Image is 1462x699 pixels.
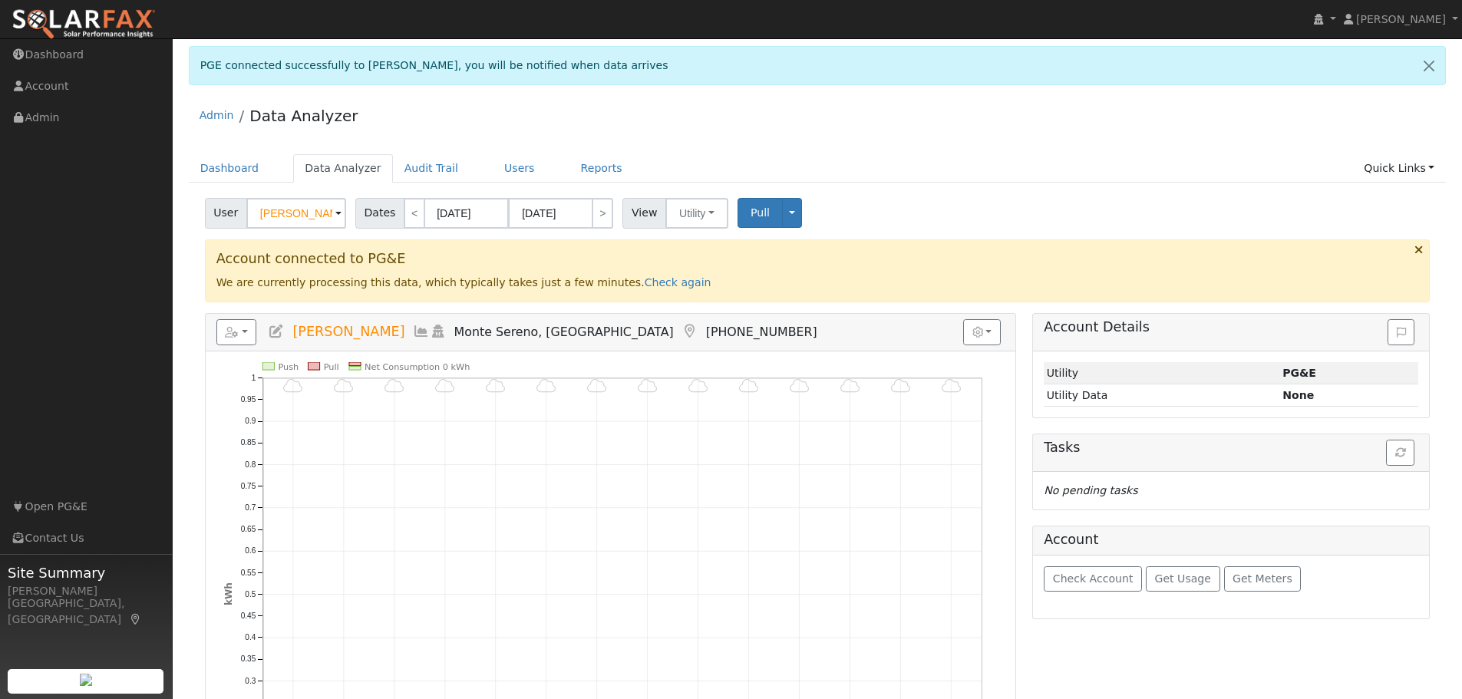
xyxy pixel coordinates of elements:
[1146,566,1220,592] button: Get Usage
[323,362,338,372] text: Pull
[189,46,1447,85] div: PGE connected successfully to [PERSON_NAME], you will be notified when data arrives
[12,8,156,41] img: SolarFax
[293,154,393,183] a: Data Analyzer
[245,417,256,425] text: 0.9
[1044,566,1142,592] button: Check Account
[638,378,657,394] i: 9/01 - MostlyCloudy
[268,324,285,339] a: Edit User (36926)
[592,198,613,229] a: >
[942,378,961,394] i: 9/07 - MostlyCloudy
[8,562,164,583] span: Site Summary
[251,374,256,382] text: 1
[1044,319,1418,335] h5: Account Details
[681,324,698,339] a: Map
[80,674,92,686] img: retrieve
[1233,572,1292,585] span: Get Meters
[1413,47,1445,84] a: Close
[292,324,404,339] span: [PERSON_NAME]
[1386,440,1414,466] button: Refresh
[454,325,674,339] span: Monte Sereno, [GEOGRAPHIC_DATA]
[1044,484,1137,496] i: No pending tasks
[840,378,860,394] i: 9/05 - MostlyCloudy
[240,569,256,577] text: 0.55
[645,276,711,289] a: Check again
[1044,362,1279,384] td: Utility
[435,378,454,394] i: 8/28 - MostlyCloudy
[283,378,302,394] i: 8/25 - MostlyCloudy
[738,198,783,228] button: Pull
[1224,566,1302,592] button: Get Meters
[1356,13,1446,25] span: [PERSON_NAME]
[384,378,404,394] i: 8/27 - MostlyCloudy
[240,655,256,664] text: 0.35
[278,362,299,372] text: Push
[240,438,256,447] text: 0.85
[240,525,256,533] text: 0.65
[1044,532,1098,547] h5: Account
[536,378,556,394] i: 8/30 - MostlyCloudy
[189,154,271,183] a: Dashboard
[739,378,758,394] i: 9/03 - MostlyCloudy
[249,107,358,125] a: Data Analyzer
[1388,319,1414,345] button: Issue History
[365,362,470,372] text: Net Consumption 0 kWh
[205,198,247,229] span: User
[200,109,234,121] a: Admin
[404,198,425,229] a: <
[1282,389,1314,401] strong: None
[1044,384,1279,407] td: Utility Data
[205,239,1431,302] div: We are currently processing this data, which typically takes just a few minutes.
[245,546,256,555] text: 0.6
[245,590,256,598] text: 0.5
[334,378,353,394] i: 8/26 - MostlyCloudy
[8,595,164,628] div: [GEOGRAPHIC_DATA], [GEOGRAPHIC_DATA]
[8,583,164,599] div: [PERSON_NAME]
[1282,367,1316,379] strong: ID: 17264078, authorized: 09/08/25
[393,154,470,183] a: Audit Trail
[245,460,256,469] text: 0.8
[790,378,809,394] i: 9/04 - MostlyCloudy
[493,154,546,183] a: Users
[486,378,505,394] i: 8/29 - MostlyCloudy
[355,198,404,229] span: Dates
[246,198,346,229] input: Select a User
[706,325,817,339] span: [PHONE_NUMBER]
[891,378,910,394] i: 9/06 - MostlyCloudy
[430,324,447,339] a: Login As (last Never)
[245,633,256,641] text: 0.4
[1352,154,1446,183] a: Quick Links
[751,206,770,219] span: Pull
[665,198,728,229] button: Utility
[240,612,256,620] text: 0.45
[240,395,256,404] text: 0.95
[569,154,634,183] a: Reports
[223,582,234,605] text: kWh
[1044,440,1418,456] h5: Tasks
[245,503,256,512] text: 0.7
[1053,572,1134,585] span: Check Account
[1155,572,1211,585] span: Get Usage
[129,613,143,625] a: Map
[622,198,666,229] span: View
[587,378,606,394] i: 8/31 - MostlyCloudy
[240,482,256,490] text: 0.75
[245,677,256,685] text: 0.3
[688,378,708,394] i: 9/02 - MostlyCloudy
[413,324,430,339] a: Multi-Series Graph
[216,251,1419,267] h3: Account connected to PG&E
